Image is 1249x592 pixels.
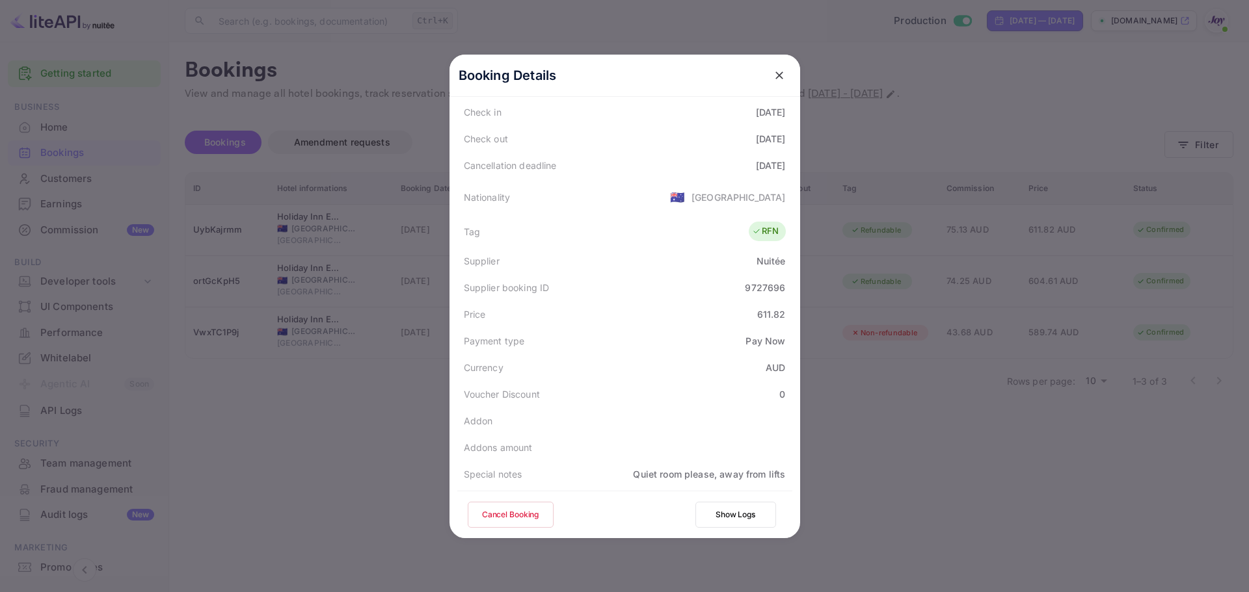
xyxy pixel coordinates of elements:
div: Payment type [464,334,525,348]
div: Special notes [464,467,522,481]
div: Supplier booking ID [464,281,550,294]
button: close [768,64,791,87]
div: Cancellation deadline [464,159,557,172]
div: 611.82 [757,307,786,321]
button: Show Logs [695,502,776,528]
div: [DATE] [756,105,786,119]
div: Check out [464,132,508,146]
div: Addon [464,414,493,428]
div: Tag [464,225,480,238]
div: 9727696 [745,281,785,294]
div: AUD [766,361,785,374]
div: [DATE] [756,132,786,146]
div: Quiet room please, away from lifts [633,467,785,481]
div: Voucher Discount [464,387,540,401]
div: Currency [464,361,504,374]
div: Nationality [464,190,511,204]
div: Nuitée [757,254,786,268]
div: Supplier [464,254,500,268]
p: Booking Details [459,66,557,85]
div: Price [464,307,486,321]
div: Check in [464,105,502,119]
div: [DATE] [756,159,786,172]
span: United States [670,185,685,209]
div: RFN [752,225,779,238]
div: [GEOGRAPHIC_DATA] [692,190,786,204]
div: Pay Now [745,334,785,348]
div: 0 [779,387,785,401]
div: Addons amount [464,441,533,454]
button: Cancel Booking [468,502,554,528]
